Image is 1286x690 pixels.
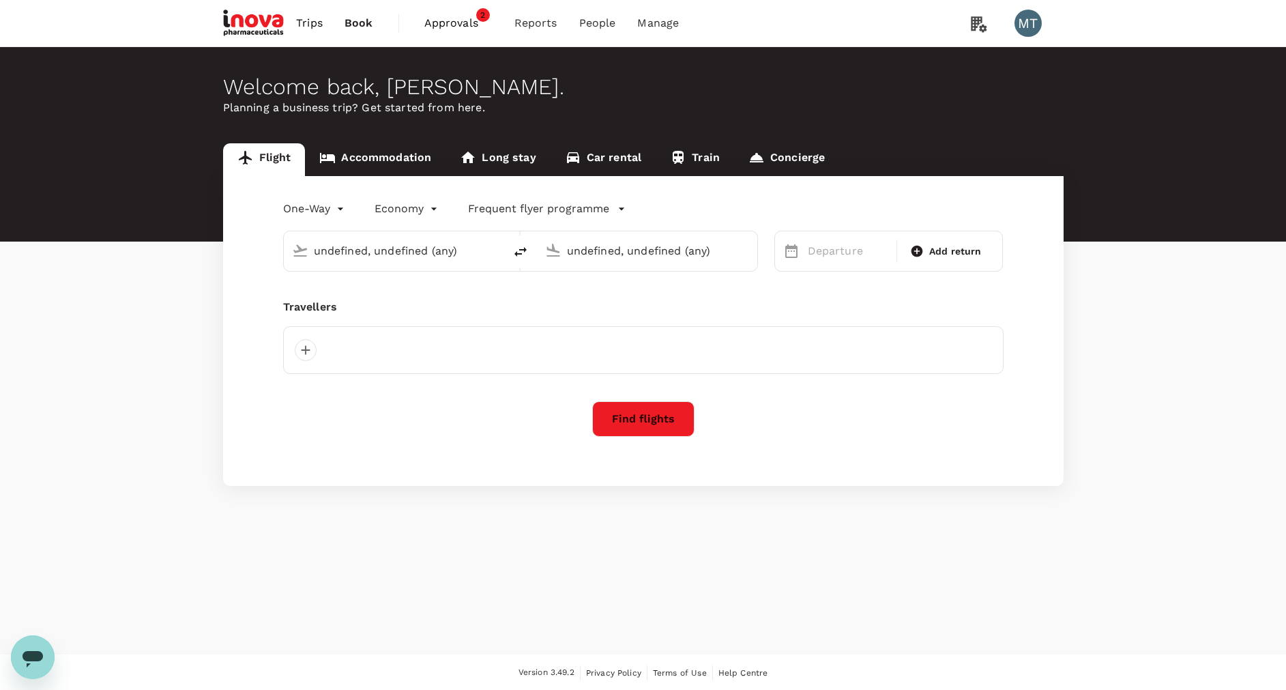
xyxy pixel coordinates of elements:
[468,201,609,217] p: Frequent flyer programme
[637,15,679,31] span: Manage
[223,100,1064,116] p: Planning a business trip? Get started from here.
[445,143,550,176] a: Long stay
[283,198,347,220] div: One-Way
[586,668,641,678] span: Privacy Policy
[476,8,490,22] span: 2
[468,201,626,217] button: Frequent flyer programme
[653,668,707,678] span: Terms of Use
[579,15,616,31] span: People
[375,198,441,220] div: Economy
[808,243,888,259] p: Departure
[551,143,656,176] a: Car rental
[734,143,839,176] a: Concierge
[296,15,323,31] span: Trips
[518,666,574,680] span: Version 3.49.2
[748,249,750,252] button: Open
[305,143,445,176] a: Accommodation
[567,240,729,261] input: Going to
[223,74,1064,100] div: Welcome back , [PERSON_NAME] .
[495,249,497,252] button: Open
[718,668,768,678] span: Help Centre
[586,665,641,680] a: Privacy Policy
[424,15,493,31] span: Approvals
[345,15,373,31] span: Book
[514,15,557,31] span: Reports
[223,143,306,176] a: Flight
[223,8,286,38] img: iNova Pharmaceuticals
[504,235,537,268] button: delete
[1014,10,1042,37] div: MT
[314,240,476,261] input: Depart from
[11,635,55,679] iframe: Button to launch messaging window
[656,143,734,176] a: Train
[653,665,707,680] a: Terms of Use
[592,401,695,437] button: Find flights
[718,665,768,680] a: Help Centre
[929,244,982,259] span: Add return
[283,299,1004,315] div: Travellers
